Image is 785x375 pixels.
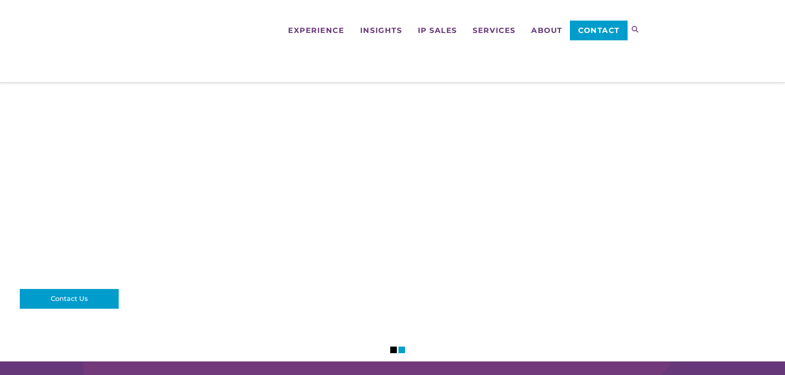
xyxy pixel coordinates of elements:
li: Slider Page 2 [398,347,405,353]
span: Experience [288,27,344,34]
span: IP Sales [418,27,457,34]
span: Services [473,27,515,34]
div: Discover The Hidden Value of Intellectual Property [20,144,267,213]
li: Slider Page 1 [390,347,397,353]
a: Contact [570,21,627,40]
img: Metis Partners [145,10,201,72]
a: Contact Us [20,289,119,309]
span: Contact [578,27,620,34]
span: About [531,27,562,34]
span: Insights [360,27,402,34]
div: Metis Partners is a leading global IP valuation firm with a 20-year track record of IP discovery ... [20,221,267,275]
